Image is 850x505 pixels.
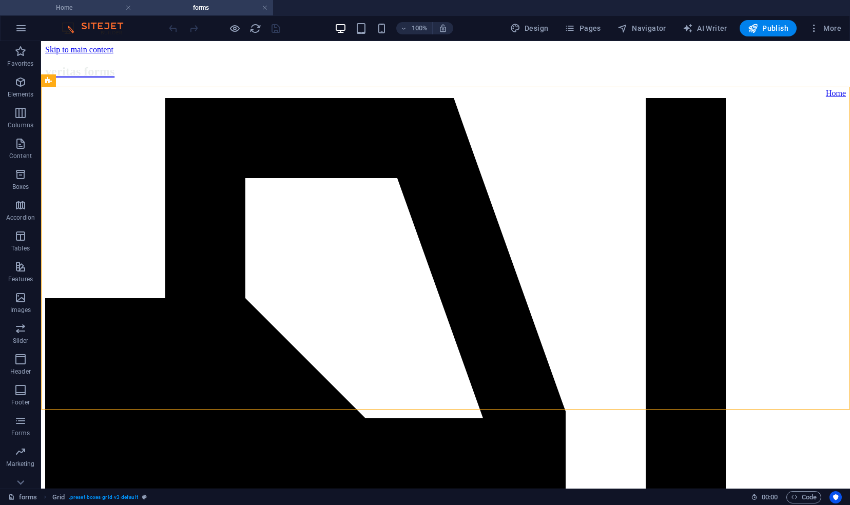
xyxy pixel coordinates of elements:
p: Footer [11,398,30,406]
button: Pages [561,20,605,36]
button: Publish [740,20,797,36]
p: Images [10,306,31,314]
button: reload [249,22,261,34]
i: Reload page [249,23,261,34]
button: Design [506,20,553,36]
i: On resize automatically adjust zoom level to fit chosen device. [438,24,448,33]
p: Tables [11,244,30,252]
button: More [805,20,845,36]
button: 100% [396,22,433,34]
p: Forms [11,429,30,437]
span: 00 00 [762,491,778,503]
p: Features [8,275,33,283]
p: Boxes [12,183,29,191]
button: Usercentrics [829,491,842,503]
p: Favorites [7,60,33,68]
p: Elements [8,90,34,99]
div: Design (Ctrl+Alt+Y) [506,20,553,36]
a: Click to cancel selection. Double-click to open Pages [8,491,37,503]
h4: forms [137,2,273,13]
p: Header [10,367,31,376]
span: : [769,493,770,501]
button: AI Writer [679,20,731,36]
h6: Session time [751,491,778,503]
p: Marketing [6,460,34,468]
span: More [809,23,841,33]
span: Publish [748,23,788,33]
button: Code [786,491,821,503]
p: Content [9,152,32,160]
p: Accordion [6,213,35,222]
span: Design [510,23,549,33]
a: Skip to main content [4,4,72,13]
span: AI Writer [683,23,727,33]
h6: 100% [412,22,428,34]
p: Columns [8,121,33,129]
button: Navigator [613,20,670,36]
i: This element is a customizable preset [142,494,147,500]
span: Pages [565,23,601,33]
p: Slider [13,337,29,345]
nav: breadcrumb [52,491,147,503]
span: . preset-boxes-grid-v3-default [69,491,138,503]
span: Click to select. Double-click to edit [52,491,65,503]
img: Editor Logo [59,22,136,34]
span: Navigator [617,23,666,33]
span: Code [791,491,817,503]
